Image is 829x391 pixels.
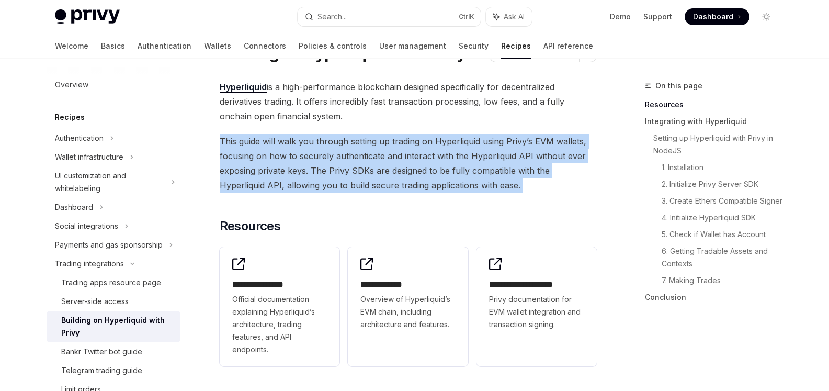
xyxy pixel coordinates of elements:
button: Ask AI [486,7,532,26]
a: Wallets [204,33,231,59]
a: Support [643,12,672,22]
a: Security [459,33,489,59]
span: Overview of Hyperliquid’s EVM chain, including architecture and features. [360,293,456,331]
a: **** **** **** *****Privy documentation for EVM wallet integration and transaction signing. [476,247,597,366]
a: Recipes [501,33,531,59]
div: Social integrations [55,220,118,232]
a: Trading apps resource page [47,273,180,292]
span: On this page [655,80,702,92]
a: **** **** **** *Official documentation explaining Hyperliquid’s architecture, trading features, a... [220,247,340,366]
div: Search... [317,10,347,23]
a: **** **** ***Overview of Hyperliquid’s EVM chain, including architecture and features. [348,247,468,366]
a: API reference [543,33,593,59]
a: Integrating with Hyperliquid [645,113,783,130]
h5: Recipes [55,111,85,124]
div: Overview [55,79,88,91]
a: Demo [610,12,631,22]
div: UI customization and whitelabeling [55,170,165,195]
a: Basics [101,33,125,59]
a: 3. Create Ethers Compatible Signer [662,193,783,209]
a: Setting up Hyperliquid with Privy in NodeJS [653,130,783,159]
a: Conclusion [645,289,783,306]
span: Privy documentation for EVM wallet integration and transaction signing. [489,293,584,331]
span: Dashboard [693,12,733,22]
a: Telegram trading guide [47,361,180,380]
span: is a high-performance blockchain designed specifically for decentralized derivatives trading. It ... [220,80,597,124]
a: Resources [645,96,783,113]
div: Payments and gas sponsorship [55,239,163,251]
span: Ctrl K [459,13,474,21]
a: Bankr Twitter bot guide [47,342,180,361]
span: This guide will walk you through setting up trading on Hyperliquid using Privy’s EVM wallets, foc... [220,134,597,193]
div: Authentication [55,132,104,144]
a: 6. Getting Tradable Assets and Contexts [662,243,783,272]
a: User management [379,33,446,59]
span: Official documentation explaining Hyperliquid’s architecture, trading features, and API endpoints. [232,293,327,356]
a: Policies & controls [299,33,367,59]
a: 4. Initialize Hyperliquid SDK [662,209,783,226]
button: Toggle dark mode [758,8,775,25]
a: Connectors [244,33,286,59]
div: Trading integrations [55,258,124,270]
span: Resources [220,218,281,234]
a: Overview [47,75,180,94]
div: Wallet infrastructure [55,151,123,163]
button: Search...CtrlK [298,7,481,26]
div: Bankr Twitter bot guide [61,345,142,358]
a: 5. Check if Wallet has Account [662,226,783,243]
a: Hyperliquid [220,82,267,93]
a: Dashboard [685,8,749,25]
a: 1. Installation [662,159,783,176]
a: Authentication [138,33,191,59]
a: Server-side access [47,292,180,311]
span: Ask AI [504,12,525,22]
img: light logo [55,9,120,24]
div: Server-side access [61,295,129,308]
div: Building on Hyperliquid with Privy [61,314,174,339]
a: 7. Making Trades [662,272,783,289]
div: Dashboard [55,201,93,214]
a: 2. Initialize Privy Server SDK [662,176,783,193]
div: Telegram trading guide [61,364,142,377]
a: Building on Hyperliquid with Privy [47,311,180,342]
a: Welcome [55,33,88,59]
div: Trading apps resource page [61,276,161,289]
